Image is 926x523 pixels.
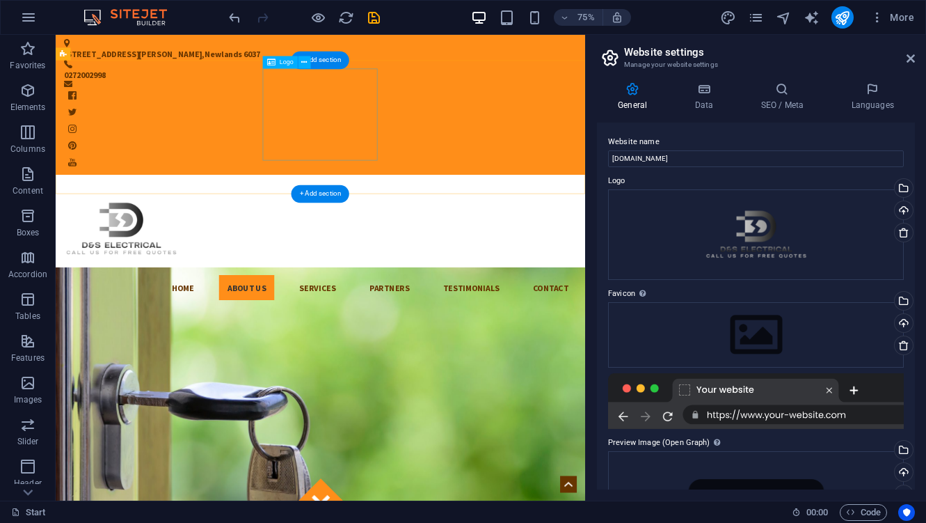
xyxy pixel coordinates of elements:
[366,10,382,26] i: Save (Ctrl+S)
[870,10,914,24] span: More
[776,10,792,26] i: Navigator
[575,9,597,26] h6: 75%
[806,504,828,521] span: 00 00
[8,269,47,280] p: Accordion
[227,10,243,26] i: Undo: Change colors (Ctrl+Z)
[608,302,904,368] div: Select files from the file manager, stock photos, or upload file(s)
[608,435,904,451] label: Preview Image (Open Graph)
[292,185,349,203] div: + Add section
[15,311,40,322] p: Tables
[720,10,736,26] i: Design (Ctrl+Alt+Y)
[898,504,915,521] button: Usercentrics
[865,6,920,29] button: More
[830,82,915,111] h4: Languages
[11,504,46,521] a: Click to cancel selection. Double-click to open Pages
[608,173,904,189] label: Logo
[608,150,904,167] input: Name...
[831,6,854,29] button: publish
[608,134,904,150] label: Website name
[337,9,354,26] button: reload
[10,60,45,71] p: Favorites
[14,478,42,489] p: Header
[804,9,820,26] button: text_generator
[310,9,326,26] button: Click here to leave preview mode and continue editing
[720,9,737,26] button: design
[834,10,850,26] i: Publish
[11,352,45,364] p: Features
[597,82,673,111] h4: General
[624,46,915,58] h2: Website settings
[776,9,792,26] button: navigator
[10,143,45,155] p: Columns
[292,51,349,69] div: + Add section
[14,394,42,405] p: Images
[338,10,354,26] i: Reload page
[608,189,904,280] div: Grayscale_Transparent-1ig_fEyltEFAS2VKMfLc9A.png
[748,10,764,26] i: Pages (Ctrl+Alt+S)
[624,58,887,71] h3: Manage your website settings
[17,436,39,447] p: Slider
[748,9,765,26] button: pages
[80,9,184,26] img: Editor Logo
[804,10,820,26] i: AI Writer
[554,9,603,26] button: 75%
[13,185,43,196] p: Content
[673,82,740,111] h4: Data
[226,9,243,26] button: undo
[10,102,46,113] p: Elements
[840,504,887,521] button: Code
[17,227,40,238] p: Boxes
[846,504,881,521] span: Code
[365,9,382,26] button: save
[792,504,829,521] h6: Session time
[608,286,904,302] label: Favicon
[816,507,818,517] span: :
[740,82,830,111] h4: SEO / Meta
[280,59,294,65] span: Logo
